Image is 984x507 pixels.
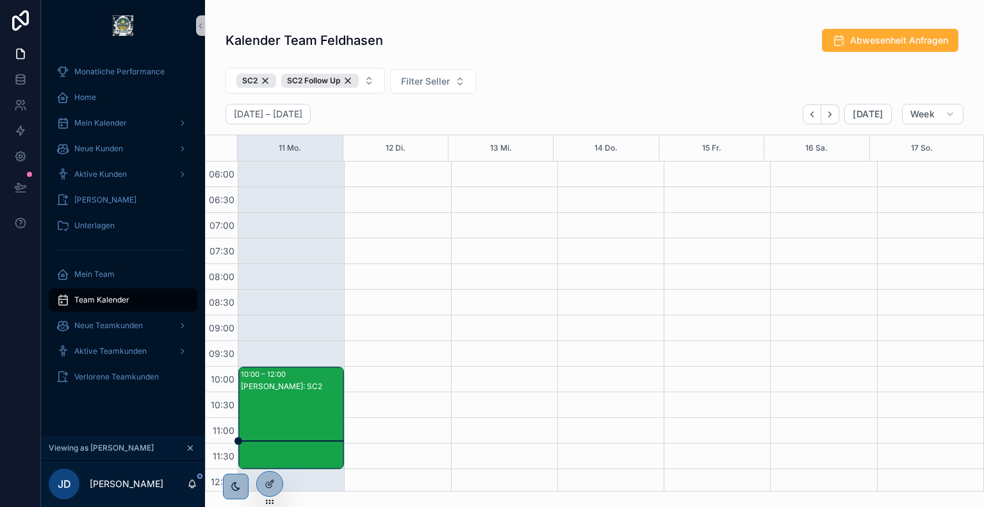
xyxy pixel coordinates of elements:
span: Unterlagen [74,220,115,231]
a: Home [49,86,197,109]
span: 06:30 [206,194,238,205]
button: Abwesenheit Anfragen [822,29,958,52]
span: Team Kalender [74,295,129,305]
span: 08:00 [206,271,238,282]
p: [PERSON_NAME] [90,478,163,490]
span: Mein Kalender [74,118,127,128]
span: 08:30 [206,297,238,308]
a: Unterlagen [49,214,197,237]
button: 11 Mo. [279,135,301,161]
span: Neue Teamkunden [74,320,143,331]
span: Mein Team [74,269,115,279]
button: Week [902,104,963,124]
a: Aktive Kunden [49,163,197,186]
button: Select Button [225,68,385,94]
span: [PERSON_NAME] [74,195,136,205]
button: 15 Fr. [702,135,721,161]
span: Aktive Teamkunden [74,346,147,356]
span: 11:00 [209,425,238,436]
span: 10:30 [208,399,238,410]
span: 10:00 [208,374,238,385]
div: SC2 Follow Up [281,74,359,88]
a: Neue Kunden [49,137,197,160]
button: [DATE] [844,104,891,124]
span: Filter Seller [401,75,450,88]
button: Back [803,104,821,124]
button: Select Button [390,69,476,94]
button: Next [821,104,839,124]
a: Neue Teamkunden [49,314,197,337]
h1: Kalender Team Feldhasen [225,31,383,49]
a: Monatliche Performance [49,60,197,83]
button: 14 Do. [594,135,618,161]
a: Mein Team [49,263,197,286]
button: Unselect SC_2_FOLLOW_UP [281,74,359,88]
span: Abwesenheit Anfragen [850,34,948,47]
span: 09:00 [206,322,238,333]
button: 13 Mi. [490,135,512,161]
div: SC2 [236,74,276,88]
span: Verlorene Teamkunden [74,372,159,382]
div: [PERSON_NAME]: SC2 [241,381,343,392]
span: Monatliche Performance [74,67,165,77]
a: [PERSON_NAME] [49,188,197,212]
a: Team Kalender [49,288,197,312]
span: 06:00 [206,169,238,179]
div: 10:00 – 12:00[PERSON_NAME]: SC2 [239,367,343,469]
h2: [DATE] – [DATE] [234,108,302,121]
a: Verlorene Teamkunden [49,365,197,388]
img: App logo [113,15,133,36]
button: 16 Sa. [805,135,828,161]
span: Week [910,108,935,120]
div: 10:00 – 12:00 [241,368,289,381]
span: 12:00 [208,476,238,487]
span: 07:00 [206,220,238,231]
span: 07:30 [206,245,238,256]
span: Neue Kunden [74,144,123,154]
button: 17 So. [911,135,933,161]
span: 11:30 [209,451,238,461]
button: Unselect SC_2 [236,74,276,88]
span: Viewing as [PERSON_NAME] [49,443,154,453]
a: Aktive Teamkunden [49,340,197,363]
span: [DATE] [853,108,883,120]
span: Home [74,92,96,103]
a: Mein Kalender [49,112,197,135]
span: 09:30 [206,348,238,359]
button: 12 Di. [386,135,406,161]
span: Aktive Kunden [74,169,127,179]
div: scrollable content [41,51,205,405]
span: JD [58,476,71,492]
